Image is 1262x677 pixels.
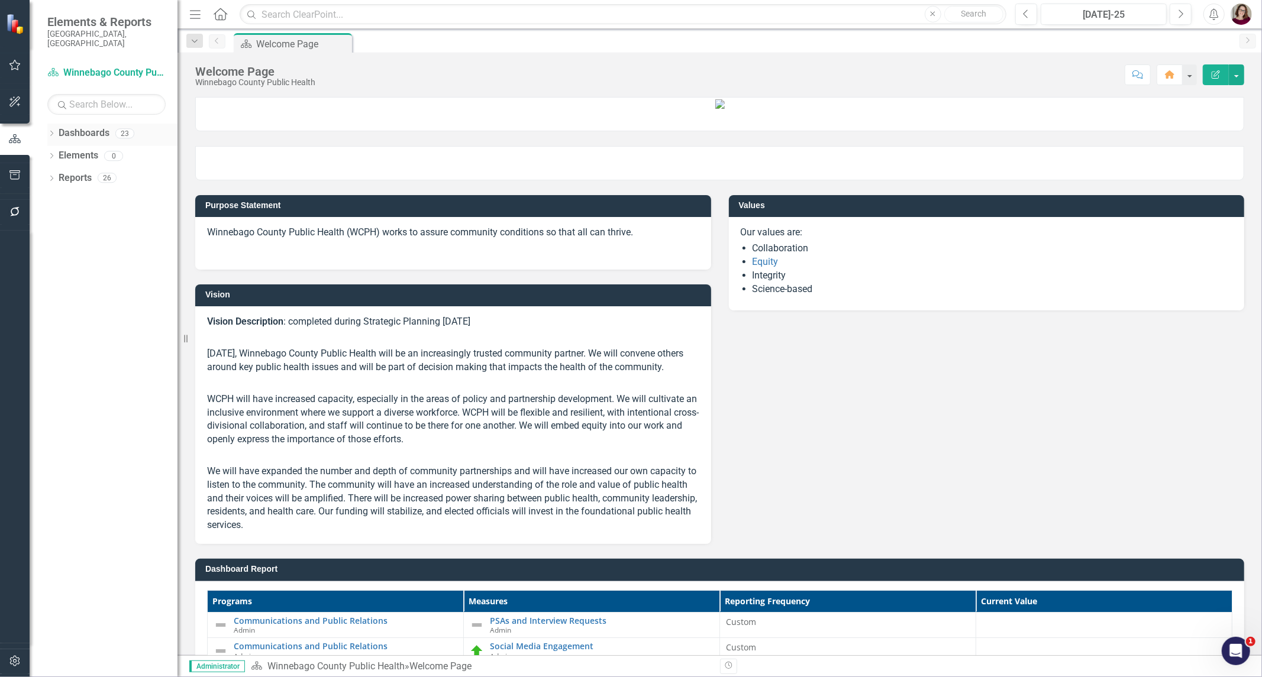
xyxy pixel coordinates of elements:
[739,201,1239,210] h3: Values
[470,618,484,632] img: Not Defined
[234,642,457,650] a: Communications and Public Relations
[753,269,1233,283] li: Integrity
[464,638,720,664] td: Double-Click to Edit Right Click for Context Menu
[47,29,166,48] small: [GEOGRAPHIC_DATA], [GEOGRAPHIC_DATA]
[207,393,699,445] span: WCPH will have increased capacity, especially in the areas of policy and partnership development....
[741,226,1233,239] p: Our values are:
[195,78,315,87] div: Winnebago County Public Health
[726,616,970,628] div: Custom
[207,316,283,327] strong: Vision Description
[47,66,166,80] a: Winnebago County Public Health
[47,15,166,29] span: Elements & Reports
[961,9,986,18] span: Search
[6,14,27,34] img: ClearPoint Strategy
[207,226,699,242] p: Winnebago County Public Health (WCPH) works to assure community conditions so that all can thrive.
[207,348,683,372] span: [DATE], Winnebago County Public Health will be an increasingly trusted community partner. We will...
[753,283,1233,296] li: Science-based
[208,638,464,664] td: Double-Click to Edit Right Click for Context Menu
[256,37,349,51] div: Welcome Page
[251,660,711,673] div: »
[1045,8,1163,22] div: [DATE]-25
[205,201,705,210] h3: Purpose Statement
[189,660,245,672] span: Administrator
[205,290,705,299] h3: Vision
[208,612,464,638] td: Double-Click to Edit Right Click for Context Menu
[1231,4,1252,25] img: Sarahjean Schluechtermann
[104,151,123,161] div: 0
[267,660,405,672] a: Winnebago County Public Health
[464,612,720,638] td: Double-Click to Edit Right Click for Context Menu
[1041,4,1167,25] button: [DATE]-25
[490,651,511,660] span: Admin
[715,99,725,109] img: WCPH%20v2.jpg
[234,651,255,660] span: Admin
[240,4,1006,25] input: Search ClearPoint...
[59,171,92,185] a: Reports
[207,315,699,331] p: : completed during Strategic Planning [DATE]
[214,618,228,632] img: Not Defined
[195,65,315,78] div: Welcome Page
[98,173,117,183] div: 26
[214,644,228,658] img: Not Defined
[234,616,457,625] a: Communications and Public Relations
[490,642,714,650] a: Social Media Engagement
[720,612,976,638] td: Double-Click to Edit
[59,149,98,163] a: Elements
[205,565,1238,574] h3: Dashboard Report
[470,644,484,658] img: On Target
[753,256,779,267] a: Equity
[1246,637,1255,646] span: 1
[234,625,255,634] span: Admin
[720,638,976,664] td: Double-Click to Edit
[944,6,1003,22] button: Search
[726,642,970,653] div: Custom
[409,660,472,672] div: Welcome Page
[207,465,697,530] span: We will have expanded the number and depth of community partnerships and will have increased our ...
[115,128,134,138] div: 23
[753,242,1233,255] li: Collaboration
[1222,637,1250,665] iframe: Intercom live chat
[59,127,109,140] a: Dashboards
[490,616,714,625] a: PSAs and Interview Requests
[47,94,166,115] input: Search Below...
[490,625,511,634] span: Admin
